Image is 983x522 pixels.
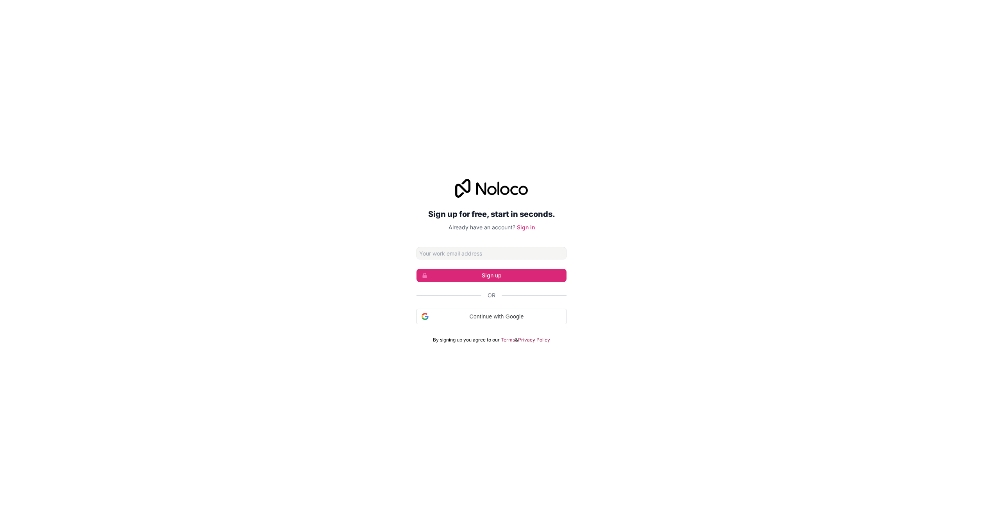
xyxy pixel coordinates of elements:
h2: Sign up for free, start in seconds. [416,207,567,221]
span: Already have an account? [449,224,515,231]
span: & [515,337,518,343]
a: Sign in [517,224,535,231]
input: Email address [416,247,567,259]
span: Or [488,291,495,299]
div: Continue with Google [416,309,567,324]
span: Continue with Google [432,313,561,321]
a: Privacy Policy [518,337,550,343]
button: Sign up [416,269,567,282]
a: Terms [501,337,515,343]
span: By signing up you agree to our [433,337,500,343]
